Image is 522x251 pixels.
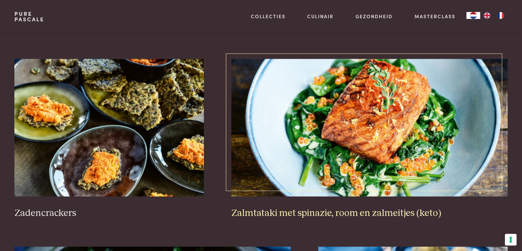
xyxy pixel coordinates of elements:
a: NL [466,12,480,19]
aside: Language selected: Nederlands [466,12,508,19]
img: Zadencrackers [14,59,204,196]
img: Zalmtataki met spinazie, room en zalmeitjes (keto) [231,59,508,196]
a: PurePascale [14,11,44,22]
h3: Zalmtataki met spinazie, room en zalmeitjes (keto) [231,207,508,219]
a: Zadencrackers Zadencrackers [14,59,204,219]
a: Masterclass [415,13,455,20]
button: Uw voorkeuren voor toestemming voor trackingtechnologieën [505,234,517,245]
a: EN [480,12,494,19]
a: Culinair [307,13,334,20]
a: FR [494,12,508,19]
a: Collecties [251,13,286,20]
a: Zalmtataki met spinazie, room en zalmeitjes (keto) Zalmtataki met spinazie, room en zalmeitjes (k... [231,59,508,219]
h3: Zadencrackers [14,207,204,219]
a: Gezondheid [356,13,393,20]
ul: Language list [480,12,508,19]
div: Language [466,12,480,19]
